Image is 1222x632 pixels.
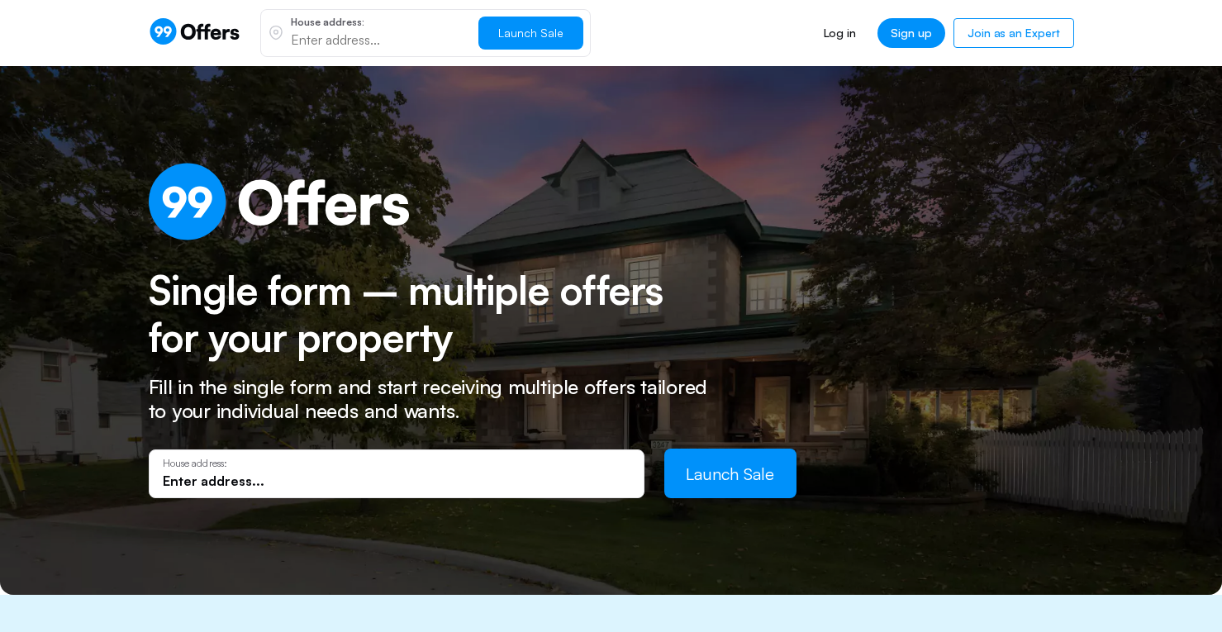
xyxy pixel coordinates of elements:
input: Enter address... [163,472,630,490]
h2: Single form – multiple offers for your property [149,267,698,362]
button: Launch Sale [664,449,796,498]
p: Fill in the single form and start receiving multiple offers tailored to your individual needs and... [149,375,727,423]
a: Sign up [877,18,945,48]
input: Enter address... [291,31,465,49]
a: Log in [811,18,869,48]
p: House address: [163,458,630,469]
span: Launch Sale [498,26,563,40]
p: House address: [291,17,465,27]
button: Launch Sale [478,17,583,50]
a: Join as an Expert [953,18,1073,48]
span: Launch Sale [686,463,774,484]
